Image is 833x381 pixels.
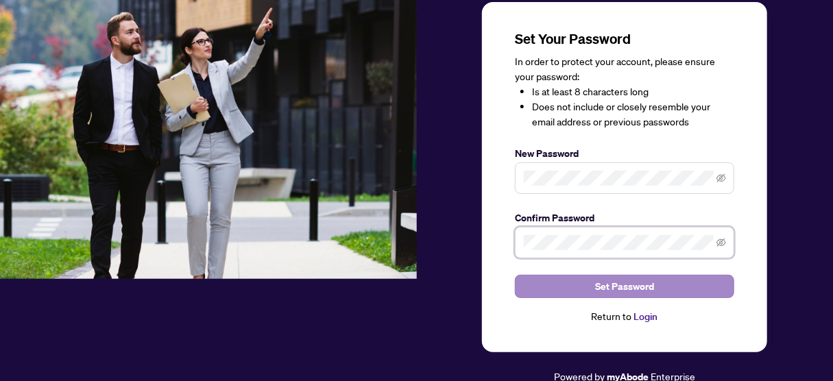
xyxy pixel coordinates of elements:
[716,173,726,183] span: eye-invisible
[634,310,658,323] a: Login
[515,309,734,325] div: Return to
[532,84,734,99] li: Is at least 8 characters long
[532,99,734,130] li: Does not include or closely resemble your email address or previous passwords
[515,275,734,298] button: Set Password
[595,275,654,297] span: Set Password
[716,238,726,247] span: eye-invisible
[515,210,734,225] label: Confirm Password
[515,29,734,49] h3: Set Your Password
[515,54,734,130] div: In order to protect your account, please ensure your password:
[515,146,734,161] label: New Password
